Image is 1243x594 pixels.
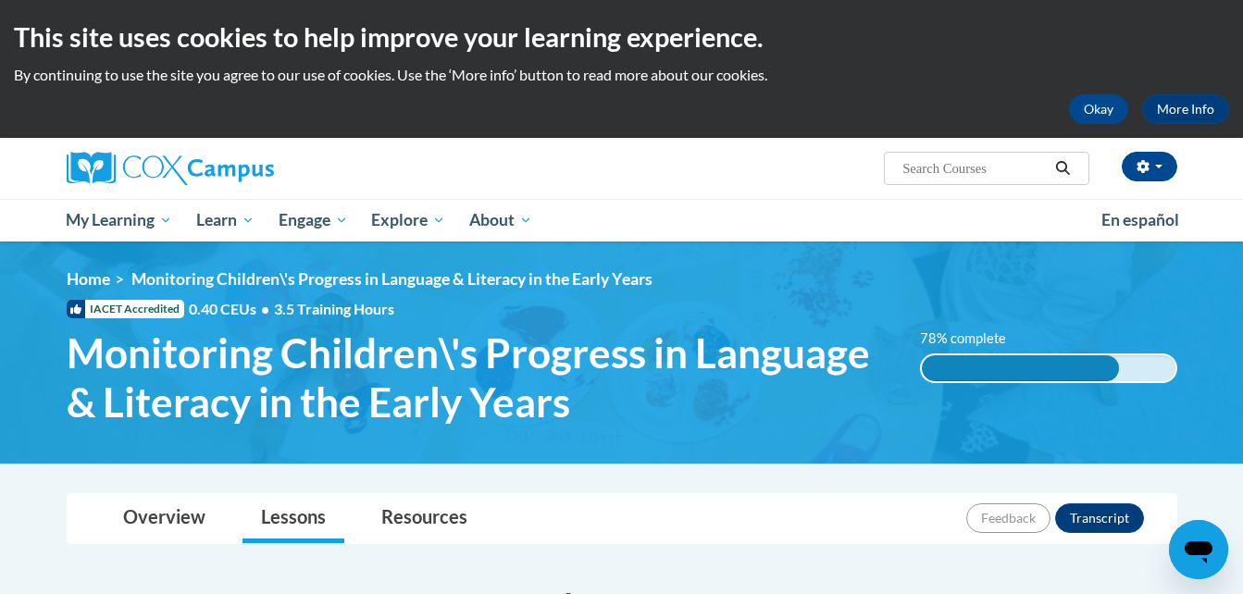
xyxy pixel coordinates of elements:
[67,328,893,427] span: Monitoring Children\'s Progress in Language & Literacy in the Early Years
[261,300,269,317] span: •
[371,209,445,231] span: Explore
[1069,94,1128,124] button: Okay
[14,65,1229,85] p: By continuing to use the site you agree to our use of cookies. Use the ‘More info’ button to read...
[184,199,267,241] a: Learn
[1142,94,1229,124] a: More Info
[14,19,1229,56] h2: This site uses cookies to help improve your learning experience.
[1169,520,1228,579] iframe: Button to launch messaging window
[1122,152,1177,181] button: Account Settings
[1055,503,1144,533] button: Transcript
[922,355,1119,381] div: 78% complete
[469,209,532,231] span: About
[105,494,224,543] a: Overview
[1049,157,1076,179] button: Search
[67,269,110,289] a: Home
[67,152,418,185] a: Cox Campus
[1101,210,1179,229] span: En español
[1089,201,1191,240] a: En español
[67,152,274,185] img: Cox Campus
[901,157,1049,179] input: Search Courses
[966,503,1050,533] button: Feedback
[920,328,1026,349] label: 78% complete
[359,199,457,241] a: Explore
[363,494,486,543] a: Resources
[196,209,255,231] span: Learn
[131,269,653,289] span: Monitoring Children\'s Progress in Language & Literacy in the Early Years
[279,209,348,231] span: Engage
[457,199,544,241] a: About
[267,199,360,241] a: Engage
[66,209,172,231] span: My Learning
[39,199,1205,241] div: Main menu
[67,300,184,318] span: IACET Accredited
[242,494,344,543] a: Lessons
[274,300,394,317] span: 3.5 Training Hours
[189,299,274,319] span: 0.40 CEUs
[55,199,185,241] a: My Learning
